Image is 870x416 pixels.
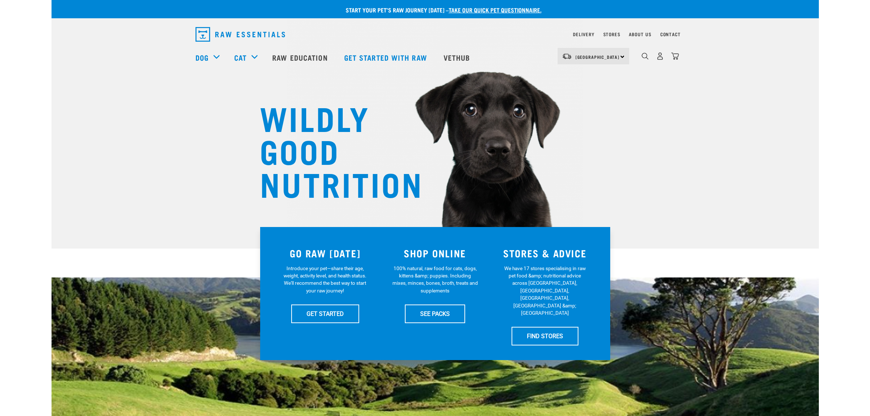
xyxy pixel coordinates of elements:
a: Contact [660,33,681,35]
a: Raw Education [265,43,337,72]
p: Introduce your pet—share their age, weight, activity level, and health status. We'll recommend th... [282,265,368,295]
a: Dog [195,52,209,63]
img: home-icon@2x.png [671,52,679,60]
a: Vethub [436,43,479,72]
a: take our quick pet questionnaire. [449,8,542,11]
img: Raw Essentials Logo [195,27,285,42]
p: Start your pet’s raw journey [DATE] – [57,5,824,14]
a: SEE PACKS [405,305,465,323]
a: About Us [629,33,651,35]
p: We have 17 stores specialising in raw pet food &amp; nutritional advice across [GEOGRAPHIC_DATA],... [502,265,588,317]
img: user.png [656,52,664,60]
img: home-icon-1@2x.png [642,53,649,60]
h3: SHOP ONLINE [384,247,486,259]
p: 100% natural, raw food for cats, dogs, kittens &amp; puppies. Including mixes, minces, bones, bro... [392,265,478,295]
a: FIND STORES [512,327,578,345]
h1: WILDLY GOOD NUTRITION [260,101,406,199]
nav: dropdown navigation [190,24,681,45]
h3: STORES & ADVICE [494,247,596,259]
h3: GO RAW [DATE] [275,247,376,259]
a: Delivery [573,33,594,35]
a: Get started with Raw [337,43,436,72]
span: [GEOGRAPHIC_DATA] [575,56,620,58]
a: GET STARTED [291,305,359,323]
nav: dropdown navigation [52,43,819,72]
a: Stores [603,33,620,35]
a: Cat [234,52,247,63]
img: van-moving.png [562,53,572,60]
